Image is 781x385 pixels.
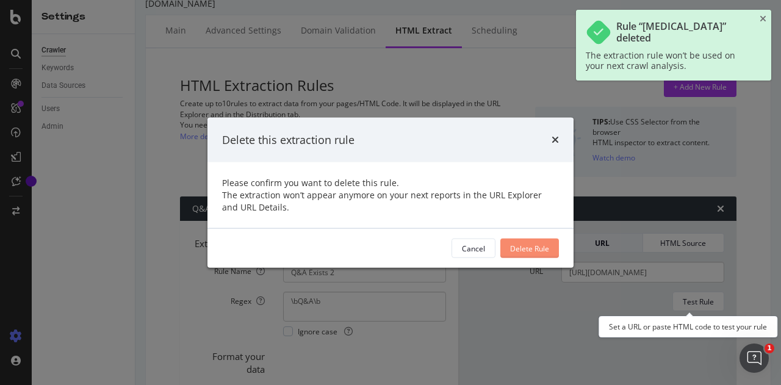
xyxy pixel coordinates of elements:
div: times [552,132,559,148]
div: modal [207,117,574,268]
div: close toast [760,15,766,23]
div: Delete this extraction rule [222,132,355,148]
button: Delete Rule [500,239,559,258]
div: Please confirm you want to delete this rule. The extraction won’t appear anymore on your next rep... [222,177,559,214]
div: Cancel [462,243,485,253]
iframe: Intercom live chat [740,344,769,373]
div: Delete Rule [510,243,549,253]
button: Cancel [452,239,495,258]
div: The extraction rule won’t be used on your next crawl analysis. [586,50,749,71]
div: Rule “[MEDICAL_DATA]” deleted [616,21,749,44]
div: Set a URL or paste HTML code to test your rule [599,316,777,337]
span: 1 [765,344,774,353]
